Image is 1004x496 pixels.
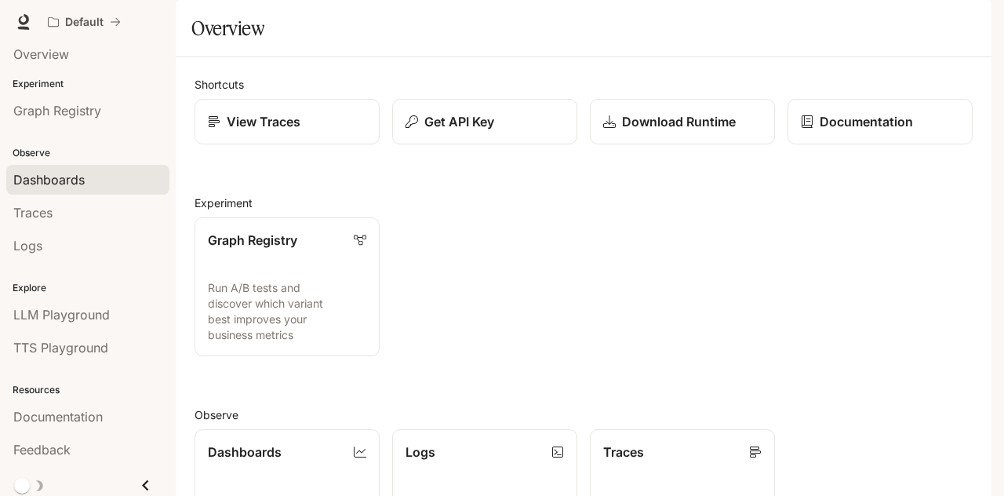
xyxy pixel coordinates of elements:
p: Documentation [820,112,913,131]
a: Documentation [788,99,973,144]
button: All workspaces [41,6,128,38]
p: Traces [603,443,644,461]
button: Get API Key [392,99,577,144]
p: Download Runtime [622,112,736,131]
h2: Observe [195,407,973,423]
a: View Traces [195,99,380,144]
a: Download Runtime [590,99,775,144]
p: Run A/B tests and discover which variant best improves your business metrics [208,280,366,343]
p: Default [65,16,104,29]
h2: Shortcuts [195,76,973,93]
h2: Experiment [195,195,973,211]
h1: Overview [191,13,264,44]
p: Get API Key [424,112,494,131]
a: Graph RegistryRun A/B tests and discover which variant best improves your business metrics [195,217,380,356]
p: View Traces [227,112,300,131]
p: Logs [406,443,435,461]
p: Dashboards [208,443,282,461]
p: Graph Registry [208,231,297,250]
